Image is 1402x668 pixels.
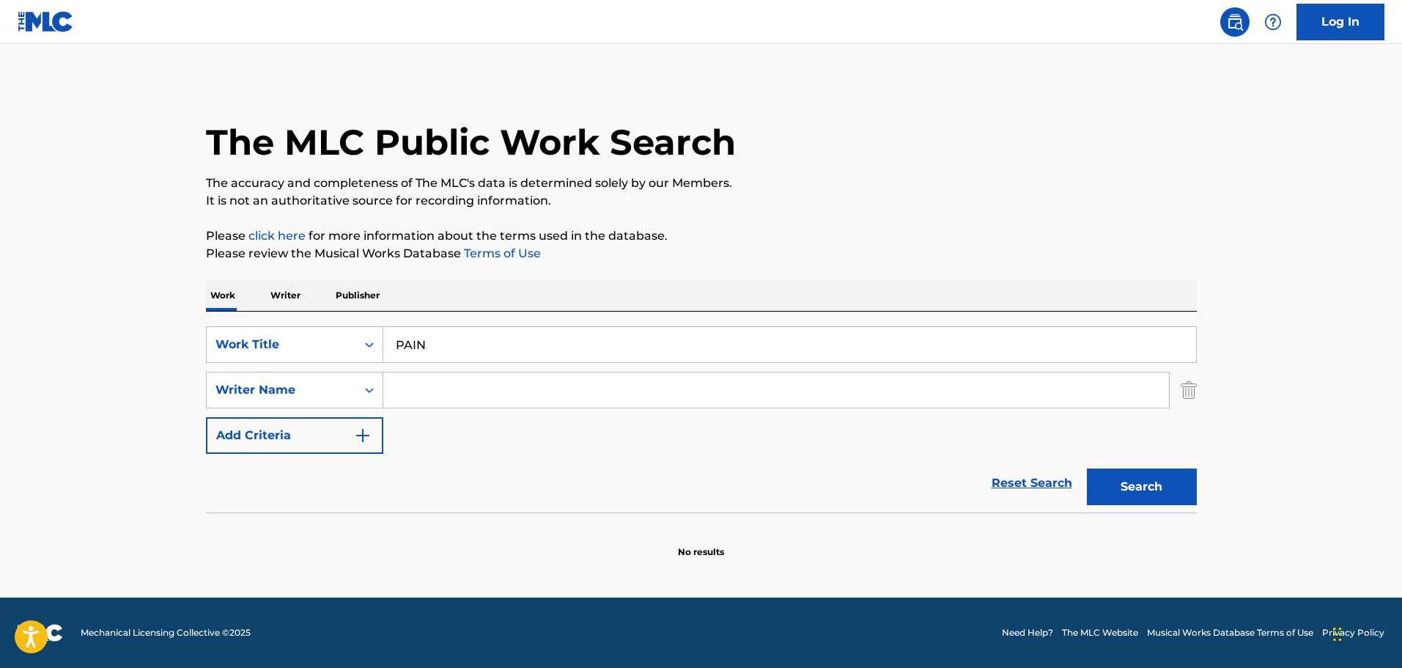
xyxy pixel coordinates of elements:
div: Drag [1333,612,1342,656]
a: Public Search [1220,7,1250,37]
button: Search [1087,469,1197,505]
img: 9d2ae6d4665cec9f34b9.svg [354,427,372,444]
a: Log In [1296,4,1384,40]
iframe: Chat Widget [1329,598,1402,668]
img: MLC Logo [18,11,74,32]
div: Writer Name [215,381,347,399]
a: Musical Works Database Terms of Use [1147,626,1313,639]
a: The MLC Website [1062,626,1138,639]
img: search [1226,13,1244,31]
div: Work Title [215,336,347,353]
p: It is not an authoritative source for recording information. [206,192,1197,210]
p: Work [206,280,240,311]
button: Add Criteria [206,417,383,454]
a: Reset Search [984,467,1080,499]
a: click here [248,229,306,243]
img: help [1264,13,1282,31]
a: Terms of Use [461,246,541,260]
div: Help [1258,7,1288,37]
img: logo [18,624,63,642]
p: No results [678,528,724,559]
p: Publisher [331,280,384,311]
span: Mechanical Licensing Collective © 2025 [81,626,251,639]
a: Need Help? [1002,626,1053,639]
p: Please for more information about the terms used in the database. [206,227,1197,245]
h1: The MLC Public Work Search [206,120,736,164]
img: Delete Criterion [1181,372,1197,408]
p: The accuracy and completeness of The MLC's data is determined solely by our Members. [206,175,1197,192]
form: Search Form [206,326,1197,513]
a: Privacy Policy [1322,626,1384,639]
p: Writer [266,280,305,311]
p: Please review the Musical Works Database [206,245,1197,263]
